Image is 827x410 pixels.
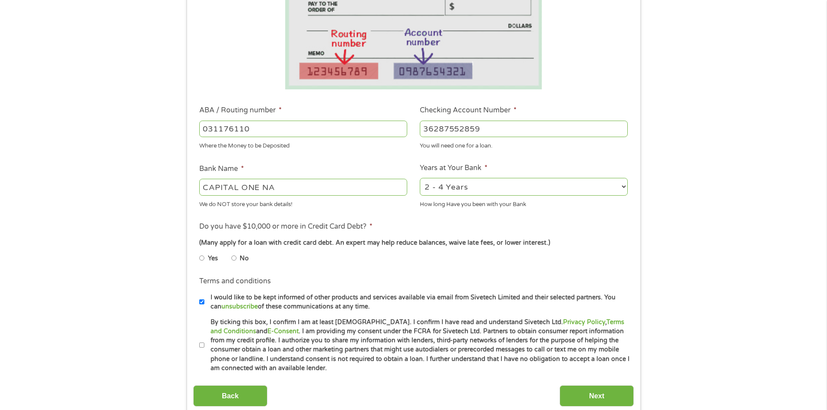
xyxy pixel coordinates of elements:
[199,106,282,115] label: ABA / Routing number
[420,121,628,137] input: 345634636
[267,328,299,335] a: E-Consent
[199,238,627,248] div: (Many apply for a loan with credit card debt. An expert may help reduce balances, waive late fees...
[240,254,249,263] label: No
[199,222,372,231] label: Do you have $10,000 or more in Credit Card Debt?
[204,318,630,373] label: By ticking this box, I confirm I am at least [DEMOGRAPHIC_DATA]. I confirm I have read and unders...
[420,139,628,151] div: You will need one for a loan.
[208,254,218,263] label: Yes
[420,197,628,209] div: How long Have you been with your Bank
[199,277,271,286] label: Terms and conditions
[420,164,488,173] label: Years at Your Bank
[199,121,407,137] input: 263177916
[199,197,407,209] div: We do NOT store your bank details!
[560,385,634,407] input: Next
[420,106,517,115] label: Checking Account Number
[199,139,407,151] div: Where the Money to be Deposited
[221,303,258,310] a: unsubscribe
[211,318,624,335] a: Terms and Conditions
[199,164,244,174] label: Bank Name
[193,385,267,407] input: Back
[204,293,630,312] label: I would like to be kept informed of other products and services available via email from Sivetech...
[563,318,605,326] a: Privacy Policy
